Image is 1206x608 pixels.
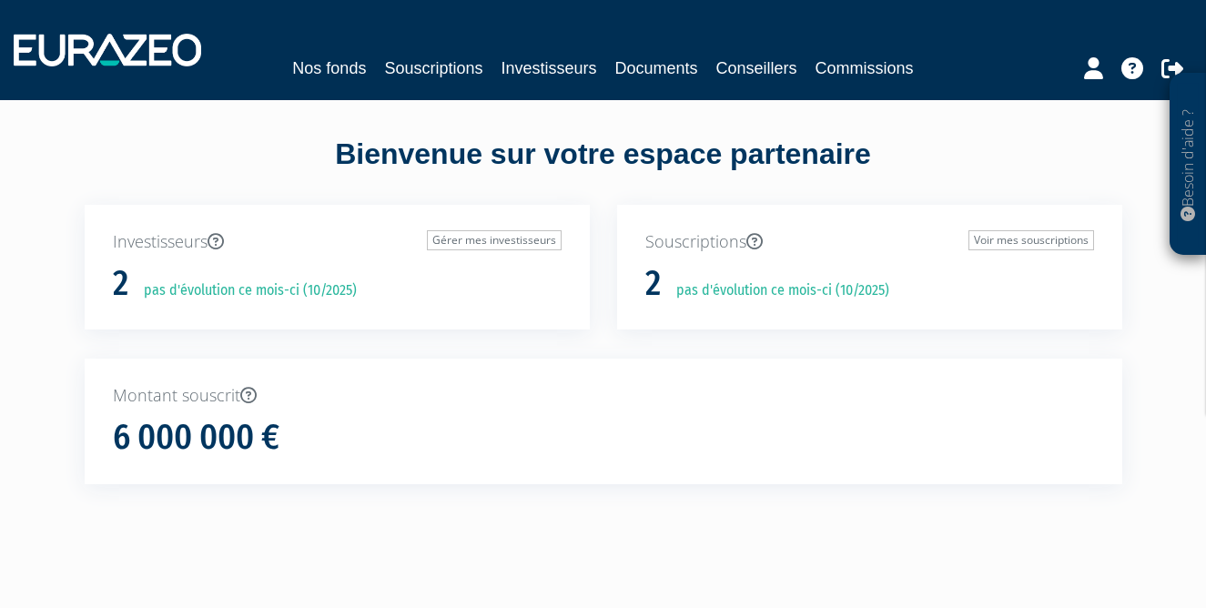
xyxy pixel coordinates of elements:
[968,230,1094,250] a: Voir mes souscriptions
[113,384,1094,408] p: Montant souscrit
[664,280,889,301] p: pas d'évolution ce mois-ci (10/2025)
[384,56,482,81] a: Souscriptions
[615,56,698,81] a: Documents
[113,230,562,254] p: Investisseurs
[427,230,562,250] a: Gérer mes investisseurs
[716,56,797,81] a: Conseillers
[501,56,596,81] a: Investisseurs
[71,134,1136,205] div: Bienvenue sur votre espace partenaire
[816,56,914,81] a: Commissions
[14,34,201,66] img: 1732889491-logotype_eurazeo_blanc_rvb.png
[292,56,366,81] a: Nos fonds
[645,265,661,303] h1: 2
[131,280,357,301] p: pas d'évolution ce mois-ci (10/2025)
[113,419,279,457] h1: 6 000 000 €
[1178,83,1199,247] p: Besoin d'aide ?
[645,230,1094,254] p: Souscriptions
[113,265,128,303] h1: 2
